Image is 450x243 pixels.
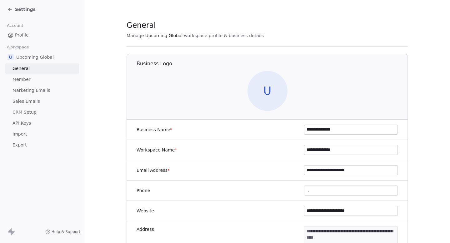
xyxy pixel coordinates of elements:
span: Member [12,76,31,83]
button: . [304,186,398,196]
span: General [127,21,156,30]
label: Email Address [137,167,170,173]
a: Sales Emails [5,96,79,107]
a: Profile [5,30,79,40]
label: Phone [137,187,150,194]
label: Business Name [137,126,172,133]
span: CRM Setup [12,109,37,116]
span: Sales Emails [12,98,40,105]
h1: Business Logo [137,60,408,67]
span: Workspace [4,42,32,52]
span: . [308,187,309,194]
span: U [247,71,287,111]
a: Settings [7,6,36,12]
span: General [12,65,30,72]
span: Help & Support [52,229,80,234]
span: Upcoming Global [16,54,54,60]
a: API Keys [5,118,79,128]
label: Address [137,226,154,232]
span: Export [12,142,27,148]
span: workspace profile & business details [184,32,264,39]
span: API Keys [12,120,31,126]
label: Workspace Name [137,147,177,153]
span: Manage [127,32,144,39]
a: Member [5,74,79,85]
a: CRM Setup [5,107,79,117]
label: Website [137,208,154,214]
span: U [7,54,14,60]
span: Marketing Emails [12,87,50,94]
span: Settings [15,6,36,12]
a: Help & Support [45,229,80,234]
a: Import [5,129,79,139]
span: Import [12,131,27,137]
a: Marketing Emails [5,85,79,96]
a: General [5,63,79,74]
span: Account [4,21,26,30]
a: Export [5,140,79,150]
span: Upcoming Global [145,32,183,39]
span: Profile [15,32,29,38]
